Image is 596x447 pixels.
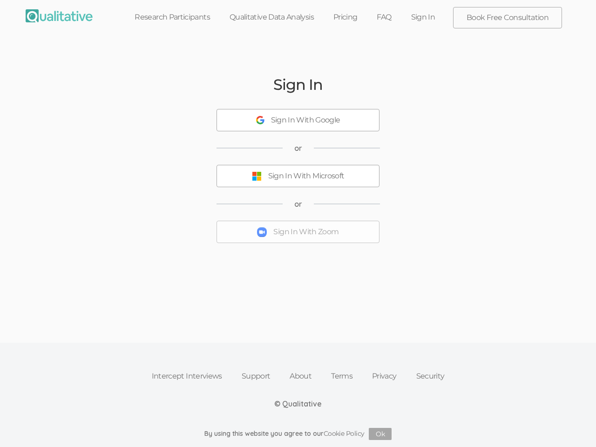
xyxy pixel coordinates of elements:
[232,366,280,386] a: Support
[274,399,322,409] div: © Qualitative
[142,366,232,386] a: Intercept Interviews
[273,76,322,93] h2: Sign In
[401,7,445,27] a: Sign In
[271,115,340,126] div: Sign In With Google
[256,116,264,124] img: Sign In With Google
[321,366,362,386] a: Terms
[362,366,406,386] a: Privacy
[549,402,596,447] iframe: Chat Widget
[257,227,267,237] img: Sign In With Zoom
[217,109,379,131] button: Sign In With Google
[454,7,562,28] a: Book Free Consultation
[280,366,321,386] a: About
[294,143,302,154] span: or
[217,165,379,187] button: Sign In With Microsoft
[273,227,339,237] div: Sign In With Zoom
[294,199,302,210] span: or
[406,366,454,386] a: Security
[252,171,262,181] img: Sign In With Microsoft
[367,7,401,27] a: FAQ
[220,7,324,27] a: Qualitative Data Analysis
[268,171,345,182] div: Sign In With Microsoft
[324,7,367,27] a: Pricing
[369,428,392,440] button: Ok
[217,221,379,243] button: Sign In With Zoom
[125,7,220,27] a: Research Participants
[26,9,93,22] img: Qualitative
[204,428,392,440] div: By using this website you agree to our
[324,429,365,438] a: Cookie Policy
